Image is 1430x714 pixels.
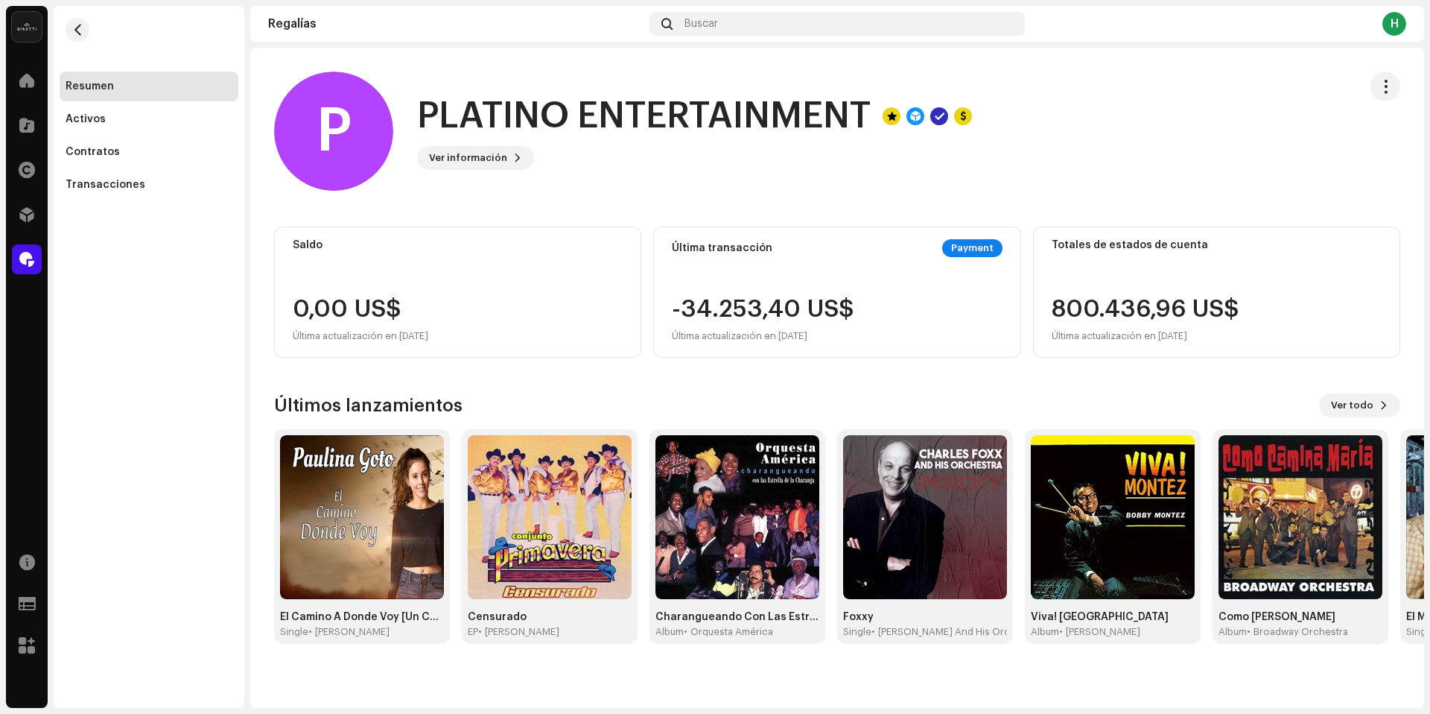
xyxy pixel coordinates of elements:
[1059,626,1140,638] div: • [PERSON_NAME]
[268,18,643,30] div: Regalías
[66,146,120,158] div: Contratos
[1052,239,1382,251] div: Totales de estados de cuenta
[1218,611,1382,623] div: Como [PERSON_NAME]
[1382,12,1406,36] div: H
[1033,227,1400,358] re-o-card-value: Totales de estados de cuenta
[293,239,623,251] div: Saldo
[66,113,106,125] div: Activos
[280,626,308,638] div: Single
[843,611,1007,623] div: Foxxy
[60,72,238,101] re-m-nav-item: Resumen
[1052,327,1239,345] div: Última actualización en [DATE]
[843,626,871,638] div: Single
[293,327,428,345] div: Última actualización en [DATE]
[1331,391,1373,420] span: Ver todo
[429,143,507,173] span: Ver información
[274,72,393,191] div: P
[942,239,1002,257] div: Payment
[655,611,819,623] div: Charangueando Con Las Estrellas De La Charanga
[684,626,773,638] div: • Orquesta América
[280,611,444,623] div: El Camino A Donde Voy [Un Camino Hacia el Destino]
[1247,626,1348,638] div: • Broadway Orchestra
[1218,626,1247,638] div: Album
[871,626,1039,638] div: • [PERSON_NAME] And His Orchestra
[468,435,632,599] img: 5d0a1ff3-51a5-4343-b9b5-4e80c4c5f50f
[274,394,463,417] h3: Últimos lanzamientos
[655,626,684,638] div: Album
[1031,435,1195,599] img: 887d43dc-75d9-47e1-b37a-9e6fa8bdd297
[672,327,854,345] div: Última actualización en [DATE]
[274,227,641,358] re-o-card-value: Saldo
[468,626,478,638] div: EP
[12,12,42,42] img: 02a7c2d3-3c89-4098-b12f-2ff2945c95ee
[308,626,390,638] div: • [PERSON_NAME]
[280,435,444,599] img: 654cf1a3-d5e9-49ee-8bb0-743d9bf70412
[468,611,632,623] div: Censurado
[417,92,871,140] h1: PLATINO ENTERTAINMENT
[1218,435,1382,599] img: 2e790bf1-c840-42a8-ad48-18720b28889b
[417,146,534,170] button: Ver información
[60,104,238,134] re-m-nav-item: Activos
[1319,394,1400,417] button: Ver todo
[60,170,238,200] re-m-nav-item: Transacciones
[66,80,114,92] div: Resumen
[843,435,1007,599] img: 8997905d-c22c-425b-9f23-3708a15300d8
[672,242,772,254] div: Última transacción
[60,137,238,167] re-m-nav-item: Contratos
[66,179,145,191] div: Transacciones
[1031,626,1059,638] div: Album
[684,18,718,30] span: Buscar
[655,435,819,599] img: eb93da46-6374-4133-ba7a-3ff57b386626
[478,626,559,638] div: • [PERSON_NAME]
[1031,611,1195,623] div: Viva! [GEOGRAPHIC_DATA]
